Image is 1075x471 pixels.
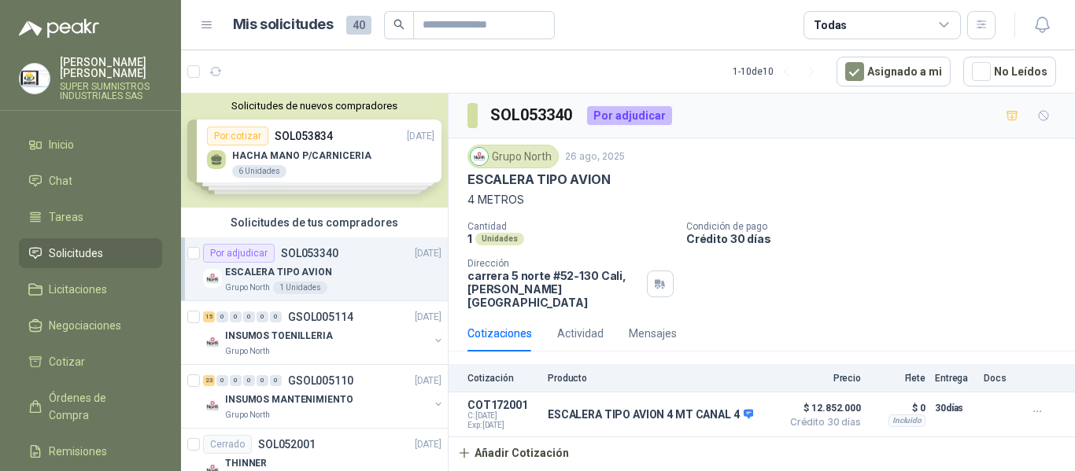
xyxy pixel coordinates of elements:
[467,258,641,269] p: Dirección
[557,325,604,342] div: Actividad
[49,245,103,262] span: Solicitudes
[225,409,270,421] p: Grupo North
[225,345,270,358] p: Grupo North
[49,317,121,334] span: Negociaciones
[187,100,441,112] button: Solicitudes de nuevos compradores
[963,57,1056,86] button: No Leídos
[467,221,674,232] p: Cantidad
[257,375,268,386] div: 0
[888,414,925,427] div: Incluido
[49,353,85,370] span: Cotizar
[49,136,74,153] span: Inicio
[475,233,524,245] div: Unidades
[243,375,255,386] div: 0
[19,274,162,304] a: Licitaciones
[733,59,824,84] div: 1 - 10 de 10
[203,375,215,386] div: 23
[565,149,625,164] p: 26 ago, 2025
[19,436,162,466] a: Remisiones
[203,307,445,358] a: 15 0 0 0 0 0 GSOL005114[DATE] Company LogoINSUMOS TOENILLERIAGrupo North
[19,383,162,430] a: Órdenes de Compra
[243,311,255,322] div: 0
[415,246,441,261] p: [DATE]
[467,373,538,384] p: Cotización
[548,408,753,422] p: ESCALERA TIPO AVION 4 MT CANAL 4
[181,208,448,237] div: Solicitudes de tus compradores
[587,106,672,125] div: Por adjudicar
[935,373,974,384] p: Entrega
[273,281,327,294] div: 1 Unidades
[49,443,107,460] span: Remisiones
[181,237,448,301] a: Por adjudicarSOL053340[DATE] Company LogoESCALERA TIPO AVIONGrupo North1 Unidades
[782,373,861,384] p: Precio
[449,437,578,469] button: Añadir Cotización
[60,82,162,101] p: SUPER SUMNISTROS INDUSTRIALES SAS
[203,244,275,263] div: Por adjudicar
[467,325,532,342] div: Cotizaciones
[19,347,162,377] a: Cotizar
[837,57,951,86] button: Asignado a mi
[225,392,353,407] p: INSUMOS MANTENIMIENTO
[181,94,448,208] div: Solicitudes de nuevos compradoresPor cotizarSOL053834[DATE] HACHA MANO P/CARNICERIA6 UnidadesPor ...
[393,19,405,30] span: search
[415,310,441,325] p: [DATE]
[225,456,267,471] p: THINNER
[49,281,107,298] span: Licitaciones
[471,148,488,165] img: Company Logo
[467,232,472,245] p: 1
[225,329,333,344] p: INSUMOS TOENILLERIA
[467,411,538,421] span: C: [DATE]
[288,311,353,322] p: GSOL005114
[346,16,371,35] span: 40
[19,311,162,340] a: Negociaciones
[281,248,338,259] p: SOL053340
[935,399,974,418] p: 30 días
[870,373,925,384] p: Flete
[203,435,252,454] div: Cerrado
[548,373,773,384] p: Producto
[49,172,72,190] span: Chat
[203,333,222,351] img: Company Logo
[814,17,847,34] div: Todas
[230,311,242,322] div: 0
[19,202,162,232] a: Tareas
[257,311,268,322] div: 0
[467,269,641,309] p: carrera 5 norte #52-130 Cali , [PERSON_NAME][GEOGRAPHIC_DATA]
[225,281,270,294] p: Grupo North
[216,311,228,322] div: 0
[203,311,215,322] div: 15
[984,373,1015,384] p: Docs
[19,130,162,160] a: Inicio
[203,269,222,288] img: Company Logo
[216,375,228,386] div: 0
[467,421,538,430] span: Exp: [DATE]
[782,399,861,418] span: $ 12.852.000
[467,399,538,411] p: COT172001
[415,373,441,388] p: [DATE]
[467,191,1056,208] p: 4 METROS
[686,221,1069,232] p: Condición de pago
[270,311,282,322] div: 0
[629,325,677,342] div: Mensajes
[19,238,162,268] a: Solicitudes
[467,145,559,168] div: Grupo North
[203,371,445,421] a: 23 0 0 0 0 0 GSOL005110[DATE] Company LogoINSUMOS MANTENIMIENTOGrupo North
[782,418,861,427] span: Crédito 30 días
[20,64,50,94] img: Company Logo
[415,437,441,452] p: [DATE]
[490,103,574,127] h3: SOL053340
[19,166,162,196] a: Chat
[230,375,242,386] div: 0
[19,19,99,38] img: Logo peakr
[686,232,1069,245] p: Crédito 30 días
[467,171,611,188] p: ESCALERA TIPO AVION
[49,208,83,226] span: Tareas
[60,57,162,79] p: [PERSON_NAME] [PERSON_NAME]
[225,265,332,280] p: ESCALERA TIPO AVION
[203,396,222,415] img: Company Logo
[270,375,282,386] div: 0
[288,375,353,386] p: GSOL005110
[233,13,334,36] h1: Mis solicitudes
[49,389,147,424] span: Órdenes de Compra
[870,399,925,418] p: $ 0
